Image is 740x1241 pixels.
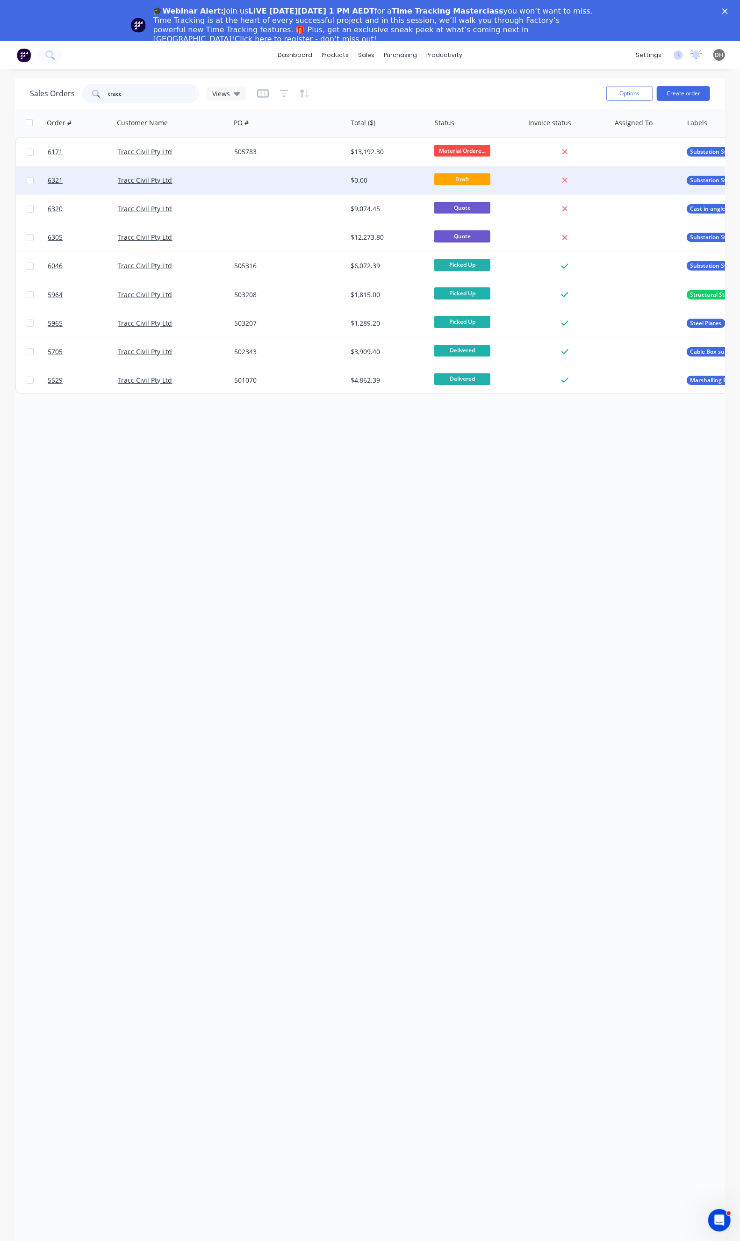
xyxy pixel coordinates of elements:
[118,147,172,156] a: Tracc Civil Pty Ltd
[434,202,490,214] span: Quote
[48,347,63,357] span: 5705
[434,345,490,357] span: Delivered
[722,8,732,14] div: Close
[715,51,724,59] span: DH
[212,89,230,99] span: Views
[48,166,118,194] a: 6321
[687,118,707,128] div: Labels
[48,176,63,185] span: 6321
[234,261,338,271] div: 505316
[422,48,467,62] div: productivity
[690,376,737,385] span: Marshalling Box Frame
[117,118,168,128] div: Customer Name
[353,48,379,62] div: sales
[317,48,353,62] div: products
[379,48,422,62] div: purchasing
[118,261,172,270] a: Tracc Civil Pty Ltd
[118,347,172,356] a: Tracc Civil Pty Ltd
[434,230,490,242] span: Quote
[48,223,118,251] a: 6305
[690,176,737,185] span: Substation Structural Steel
[48,195,118,223] a: 6320
[690,290,733,300] span: Structural Steel
[248,7,374,15] b: LIVE [DATE][DATE] 1 PM AEDT
[153,7,224,15] b: 🎓Webinar Alert:
[48,366,118,394] a: 5529
[351,204,423,214] div: $9,074.45
[434,373,490,385] span: Delivered
[48,261,63,271] span: 6046
[234,376,338,385] div: 501070
[17,48,31,62] img: Factory
[351,176,423,185] div: $0.00
[118,290,172,299] a: Tracc Civil Pty Ltd
[118,233,172,242] a: Tracc Civil Pty Ltd
[48,338,118,366] a: 5705
[131,18,146,33] img: Profile image for Team
[606,86,653,101] button: Options
[708,1209,731,1232] iframe: Intercom live chat
[351,376,423,385] div: $4,862.39
[351,319,423,328] div: $1,289.20
[47,118,72,128] div: Order #
[657,86,710,101] button: Create order
[435,118,454,128] div: Status
[687,290,737,300] button: Structural Steel
[30,89,75,98] h1: Sales Orders
[48,290,63,300] span: 5964
[273,48,317,62] a: dashboard
[687,319,726,328] button: Steel Plates
[615,118,653,128] div: Assigned To
[48,204,63,214] span: 6320
[690,233,737,242] span: Substation Structural Steel
[351,147,423,157] div: $13,192.30
[48,147,63,157] span: 6171
[528,118,571,128] div: Invoice status
[234,347,338,357] div: 502343
[48,138,118,166] a: 6171
[118,204,172,213] a: Tracc Civil Pty Ltd
[690,319,722,328] span: Steel Plates
[48,281,118,309] a: 5964
[392,7,503,15] b: Time Tracking Masterclass
[690,261,737,271] span: Substation Structural Steel
[687,204,732,214] button: Cast in angles
[690,347,737,357] span: Cable Box support Steelwork
[234,118,249,128] div: PO #
[631,48,666,62] div: settings
[351,261,423,271] div: $6,072.39
[48,252,118,280] a: 6046
[118,376,172,385] a: Tracc Civil Pty Ltd
[351,233,423,242] div: $12,273.80
[118,319,172,328] a: Tracc Civil Pty Ltd
[434,173,490,185] span: Draft
[351,118,375,128] div: Total ($)
[48,376,63,385] span: 5529
[234,147,338,157] div: 505783
[351,347,423,357] div: $3,909.40
[434,287,490,299] span: Picked Up
[108,84,200,103] input: Search...
[690,204,728,214] span: Cast in angles
[153,7,595,44] div: Join us for a you won’t want to miss. Time Tracking is at the heart of every successful project a...
[434,145,490,157] span: Material Ordere...
[234,290,338,300] div: 503208
[434,259,490,271] span: Picked Up
[351,290,423,300] div: $1,815.00
[118,176,172,185] a: Tracc Civil Pty Ltd
[48,233,63,242] span: 6305
[234,319,338,328] div: 503207
[690,147,737,157] span: Substation Structural Steel
[48,309,118,337] a: 5965
[235,35,377,43] a: Click here to register - don’t miss out!
[48,319,63,328] span: 5965
[434,316,490,328] span: Picked Up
